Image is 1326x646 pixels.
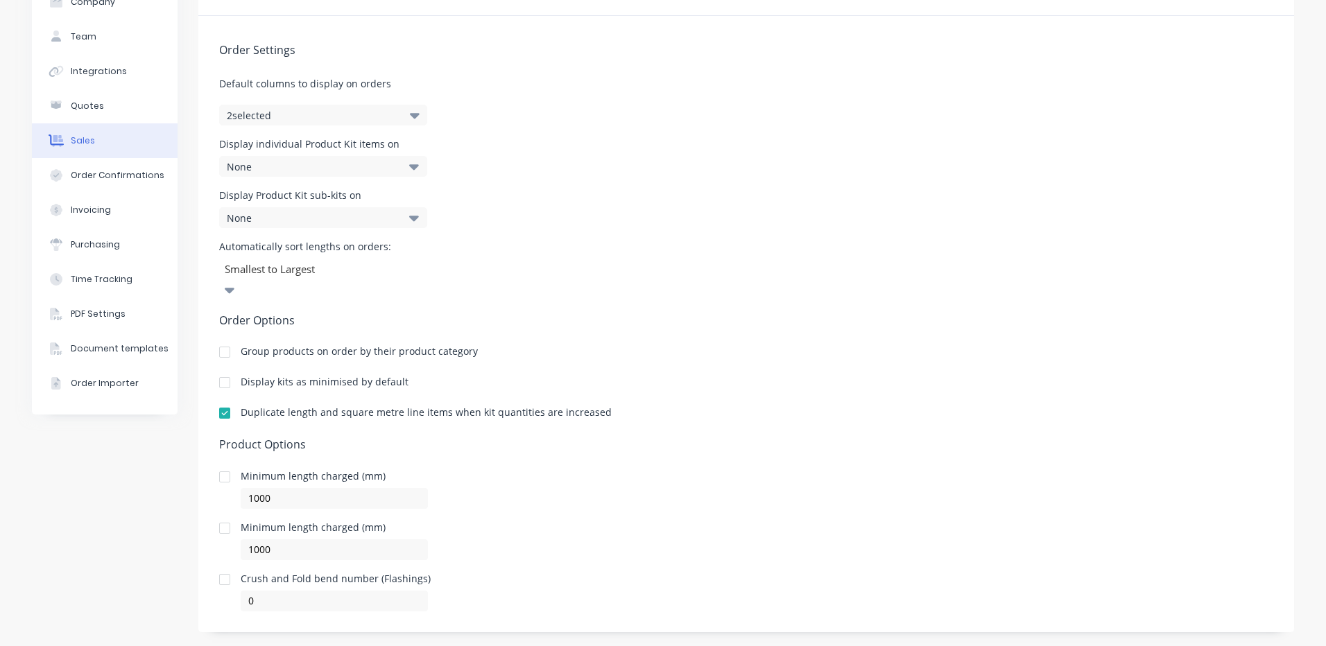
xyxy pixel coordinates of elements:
div: Order Importer [71,377,139,390]
button: Quotes [32,89,178,123]
button: Order Importer [32,366,178,401]
div: Invoicing [71,204,111,216]
div: Display individual Product Kit items on [219,139,427,149]
div: Minimum length charged (mm) [241,523,428,532]
button: Order Confirmations [32,158,178,193]
div: Quotes [71,100,104,112]
button: Integrations [32,54,178,89]
div: None [227,159,390,174]
button: Sales [32,123,178,158]
h5: Product Options [219,438,1273,451]
button: Purchasing [32,227,178,262]
h5: Order Settings [219,44,1273,57]
div: Minimum length charged (mm) [241,471,428,481]
div: Duplicate length and square metre line items when kit quantities are increased [241,408,612,417]
div: Crush and Fold bend number (Flashings) [241,574,431,584]
div: Group products on order by their product category [241,347,478,356]
div: Sales [71,134,95,147]
button: Team [32,19,178,54]
div: Purchasing [71,238,120,251]
div: Display kits as minimised by default [241,377,408,387]
div: Document templates [71,342,169,355]
div: Team [71,30,96,43]
button: 2selected [219,105,427,125]
button: Document templates [32,331,178,366]
div: PDF Settings [71,308,126,320]
div: Integrations [71,65,127,78]
div: Display Product Kit sub-kits on [219,191,427,200]
button: PDF Settings [32,297,178,331]
button: Time Tracking [32,262,178,297]
button: Invoicing [32,193,178,227]
div: Automatically sort lengths on orders: [219,242,427,252]
span: Default columns to display on orders [219,76,1273,91]
div: Order Confirmations [71,169,164,182]
div: Time Tracking [71,273,132,286]
div: None [227,211,390,225]
h5: Order Options [219,314,1273,327]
